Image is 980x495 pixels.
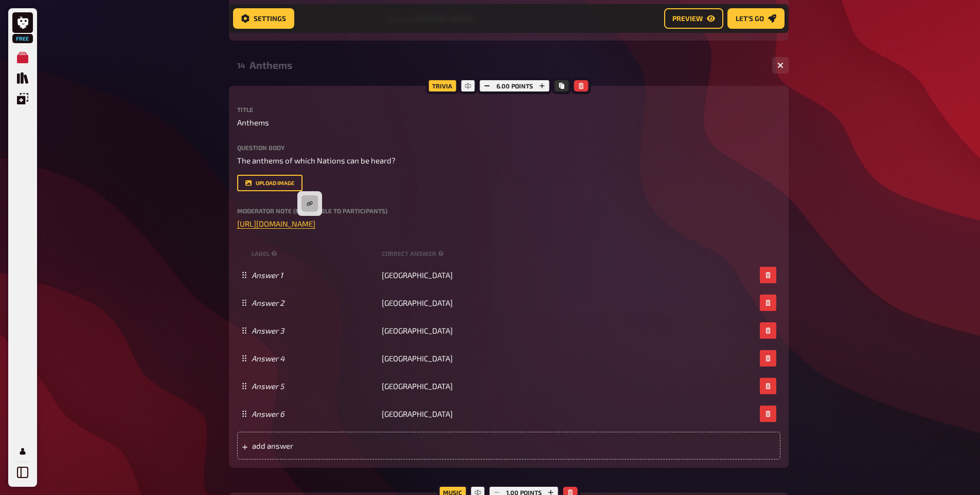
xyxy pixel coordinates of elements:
div: Anthems [250,59,764,71]
i: Answer 3 [252,326,284,335]
span: add answer [252,441,412,450]
button: upload image [237,175,302,191]
span: The anthems of which Nations can be heard? [237,156,396,165]
span: [GEOGRAPHIC_DATA] [382,409,453,418]
span: [GEOGRAPHIC_DATA] [382,298,453,307]
div: 6.00 points [477,78,552,94]
span: Free [13,35,32,42]
span: Anthems [237,117,269,129]
a: Overlays [12,88,33,109]
i: Answer 4 [252,354,284,363]
button: Copy [555,80,569,91]
label: Title [237,106,780,113]
a: Let's go [727,8,785,29]
span: Preview [672,15,703,22]
i: Answer 5 [252,381,284,391]
span: [GEOGRAPHIC_DATA] [382,381,453,391]
span: [GEOGRAPHIC_DATA] [382,326,453,335]
label: Moderator Note (not visible to participants) [237,208,780,214]
a: Preview [664,8,723,29]
a: Quiz Library [12,68,33,88]
a: My Account [12,441,33,462]
i: Answer 2 [252,298,284,307]
small: correct answer [382,249,446,258]
div: Trivia [426,78,458,94]
i: Answer 6 [252,409,284,418]
label: Question body [237,144,780,151]
div: 14 [237,61,245,70]
a: My Quizzes [12,47,33,68]
span: [GEOGRAPHIC_DATA] [382,354,453,363]
a: [URL][DOMAIN_NAME] [237,219,315,228]
small: label [252,249,378,258]
span: Settings [254,15,286,22]
i: Answer 1 [252,270,283,280]
span: [GEOGRAPHIC_DATA] [382,270,453,280]
span: Let's go [736,15,764,22]
a: Settings [233,8,294,29]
